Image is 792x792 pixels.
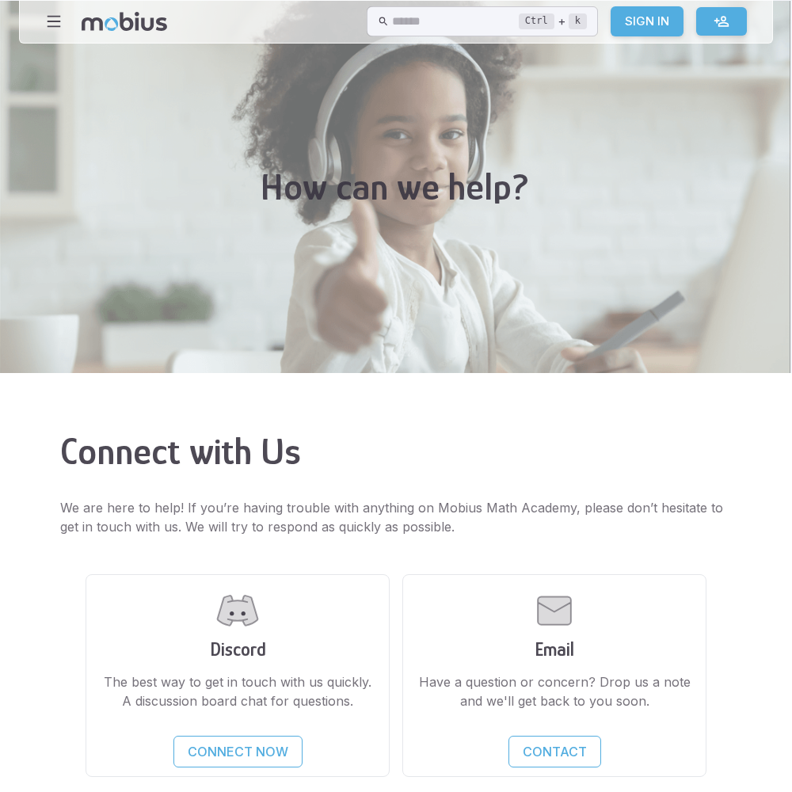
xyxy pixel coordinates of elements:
[611,6,683,36] a: Sign In
[519,13,554,29] kbd: Ctrl
[99,672,376,710] p: The best way to get in touch with us quickly. A discussion board chat for questions.
[416,638,693,660] h3: Email
[519,12,587,31] div: +
[60,430,732,473] h2: Connect with Us
[416,672,693,710] p: Have a question or concern? Drop us a note and we'll get back to you soon.
[508,736,601,767] a: Contact
[188,742,288,761] p: Connect Now
[173,736,303,767] a: Connect Now
[60,498,732,536] p: We are here to help! If you’re having trouble with anything on Mobius Math Academy, please don’t ...
[569,13,587,29] kbd: k
[523,742,587,761] p: Contact
[99,638,376,660] h3: Discord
